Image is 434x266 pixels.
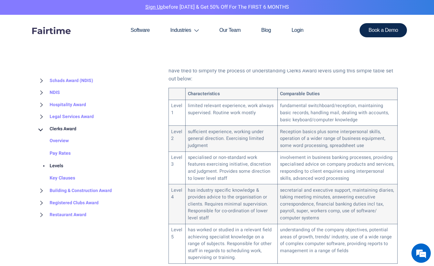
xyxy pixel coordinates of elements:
[185,184,277,224] td: has industry specific knowledge & provides advice to the organisation or clients. Requires minima...
[37,197,99,209] a: Registered Clubs Award
[145,3,163,11] a: Sign Up
[11,125,47,130] div: Need Clerks Rates?
[277,151,397,184] td: involvement in business banking processes, providing specialised advice on company products and s...
[169,224,185,263] td: Level 5
[37,75,159,221] nav: BROWSE TOPICS
[37,135,69,148] a: Overview
[209,15,251,46] a: Our Team
[11,32,27,48] img: d_7003521856_operators_12627000000521031
[120,15,160,46] a: Software
[106,3,121,19] div: Minimize live chat window
[281,15,314,46] a: Login
[185,100,277,126] td: limited relevant experience, work always supervised. Routine work mostly
[34,36,108,45] div: Need Clerks Rates?
[37,160,63,172] a: Levels
[277,224,397,263] td: understanding of the company objectives, potential areas of growth, trends/ industry, use of a wi...
[37,75,93,87] a: Schads Award (NDIS)
[37,172,75,185] a: Key Clauses
[369,28,398,33] span: Book a Demo
[277,100,397,126] td: fundamental switchboard/reception, maintaining basic records, handling mail, dealing with account...
[169,184,185,224] td: Level 4
[169,100,185,126] td: Level 1
[15,138,102,145] div: We'll Send Them to You
[37,185,112,197] a: Building & Construction Award
[37,111,94,123] a: Legal Services Award
[37,123,76,135] a: Clerks Award
[37,209,86,221] a: Restaurant Award
[37,87,60,99] a: NDIS
[185,126,277,151] td: sufficient experience, working under general direction. Exercising limited judgment
[188,90,220,97] strong: Characteristics
[277,184,397,224] td: secretarial and executive support, maintaining diaries, taking meeting minutes, answering executi...
[169,126,185,151] td: Level 2
[160,15,209,46] a: Industries
[185,151,277,184] td: specialised or non-standard work features exercising initiative, discretion and judgment. Provide...
[251,15,281,46] a: Blog
[280,90,320,97] strong: Comparable Duties
[277,126,397,151] td: Reception basics plus some interpersonal skills, operation of a wider range of business equipment...
[185,224,277,263] td: has worked or studied in a relevant field achieving specialist knowledge on a range of subjects. ...
[83,162,102,171] div: Submit
[5,3,429,12] p: before [DATE] & Get 50% Off for the FIRST 6 MONTHS
[360,23,407,37] a: Book a Demo
[37,147,71,160] a: Pay Rates
[37,61,159,221] div: BROWSE TOPICS
[3,187,123,210] textarea: Enter details in the input field
[37,99,86,111] a: Hospitality Award
[169,151,185,184] td: Level 3
[169,59,398,83] p: The different levels under the Clerks Award require careful consideration. The team at Fairtime h...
